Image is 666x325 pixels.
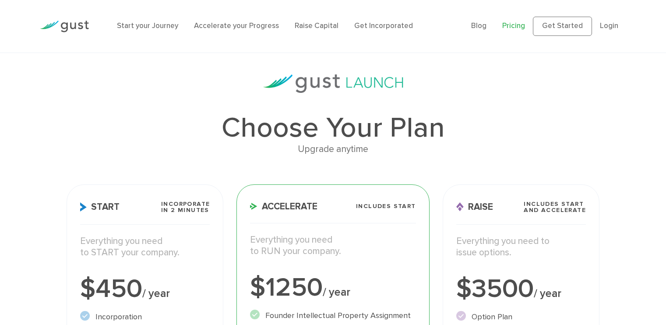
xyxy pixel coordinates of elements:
[80,236,210,259] p: Everything you need to START your company.
[534,287,561,300] span: / year
[471,21,486,30] a: Blog
[456,202,464,212] img: Raise Icon
[80,311,210,323] li: Incorporation
[524,201,586,213] span: Includes START and ACCELERATE
[117,21,178,30] a: Start your Journey
[80,276,210,302] div: $450
[250,203,257,210] img: Accelerate Icon
[142,287,170,300] span: / year
[295,21,338,30] a: Raise Capital
[456,202,493,212] span: Raise
[67,142,599,157] div: Upgrade anytime
[354,21,413,30] a: Get Incorporated
[40,21,89,32] img: Gust Logo
[456,276,586,302] div: $3500
[263,74,403,93] img: gust-launch-logos.svg
[250,310,416,321] li: Founder Intellectual Property Assignment
[194,21,279,30] a: Accelerate your Progress
[533,17,592,36] a: Get Started
[67,114,599,142] h1: Choose Your Plan
[250,202,317,211] span: Accelerate
[323,286,350,299] span: / year
[456,311,586,323] li: Option Plan
[600,21,618,30] a: Login
[356,203,416,209] span: Includes START
[502,21,525,30] a: Pricing
[80,202,87,212] img: Start Icon X2
[80,202,120,212] span: Start
[161,201,210,213] span: Incorporate in 2 Minutes
[250,234,416,258] p: Everything you need to RUN your company.
[456,236,586,259] p: Everything you need to issue options.
[250,275,416,301] div: $1250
